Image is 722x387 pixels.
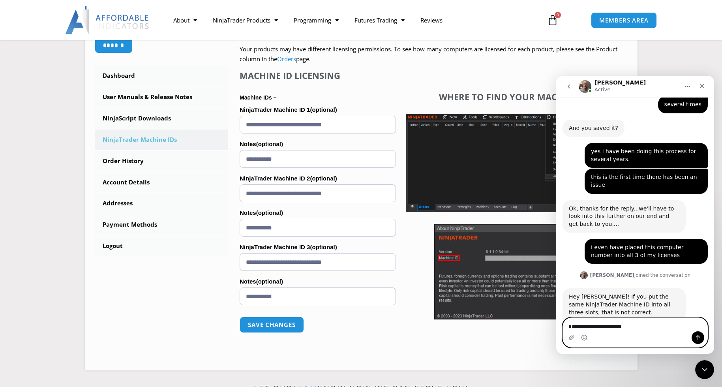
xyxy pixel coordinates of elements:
[591,12,657,28] a: MEMBERS AREA
[95,236,228,256] a: Logout
[406,92,623,102] h4: Where to find your Machine ID
[165,11,538,29] nav: Menu
[95,172,228,193] a: Account Details
[434,224,595,319] img: Screenshot 2025-01-17 114931 | Affordable Indicators – NinjaTrader
[95,66,228,256] nav: Account pages
[65,6,150,34] img: LogoAI | Affordable Indicators – NinjaTrader
[535,9,570,32] a: 0
[240,104,396,116] label: NinjaTrader Machine ID 1
[256,209,283,216] span: (optional)
[165,11,205,29] a: About
[205,11,286,29] a: NinjaTrader Products
[95,87,228,107] a: User Manuals & Release Notes
[310,175,337,182] span: (optional)
[240,173,396,184] label: NinjaTrader Machine ID 2
[240,241,396,253] label: NinjaTrader Machine ID 3
[256,141,283,147] span: (optional)
[95,108,228,129] a: NinjaScript Downloads
[240,317,304,333] button: Save changes
[240,70,396,81] h4: Machine ID Licensing
[240,276,396,287] label: Notes
[95,66,228,86] a: Dashboard
[256,278,283,285] span: (optional)
[310,106,337,113] span: (optional)
[555,12,561,18] span: 0
[240,45,617,63] span: Your products may have different licensing permissions. To see how many computers are licensed fo...
[240,94,276,101] strong: Machine IDs –
[95,214,228,235] a: Payment Methods
[347,11,413,29] a: Futures Trading
[310,244,337,250] span: (optional)
[556,76,714,354] iframe: Intercom live chat
[406,114,623,212] img: Screenshot 2025-01-17 1155544 | Affordable Indicators – NinjaTrader
[695,360,714,379] iframe: Intercom live chat
[277,55,296,63] a: Orders
[95,130,228,150] a: NinjaTrader Machine IDs
[286,11,347,29] a: Programming
[240,138,396,150] label: Notes
[95,193,228,214] a: Addresses
[95,151,228,171] a: Order History
[240,207,396,219] label: Notes
[413,11,450,29] a: Reviews
[599,17,649,23] span: MEMBERS AREA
